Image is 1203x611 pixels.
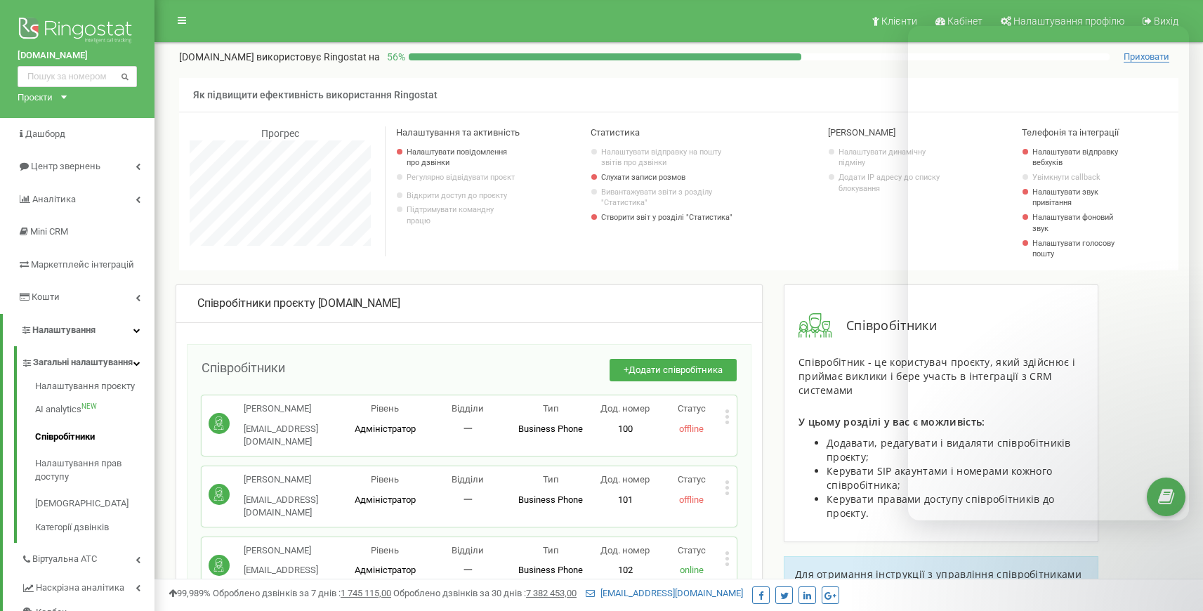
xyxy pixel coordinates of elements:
[543,403,559,414] span: Тип
[32,553,97,566] span: Віртуальна АТС
[396,127,520,138] span: Налаштування та активність
[355,494,416,505] span: Адміністратор
[244,564,343,590] p: [EMAIL_ADDRESS][DOMAIN_NAME]
[592,423,658,436] p: 100
[31,161,100,171] span: Центр звернень
[355,423,416,434] span: Адміністратор
[1155,532,1189,565] iframe: Intercom live chat
[32,324,96,335] span: Налаштування
[601,172,739,183] a: Слухати записи розмов
[18,66,137,87] input: Пошук за номером
[32,291,60,302] span: Кошти
[244,494,343,520] p: [EMAIL_ADDRESS][DOMAIN_NAME]
[610,359,737,382] button: +Додати співробітника
[3,314,155,347] a: Налаштування
[679,494,704,505] span: offline
[407,204,515,226] p: Підтримувати командну працю
[518,423,583,434] span: Business Phone
[407,190,515,202] a: Відкрити доступ до проєкту
[18,14,137,49] img: Ringostat logo
[828,127,895,138] span: [PERSON_NAME]
[947,15,982,27] span: Кабінет
[1154,15,1178,27] span: Вихід
[256,51,380,63] span: використовує Ringostat на
[35,396,155,423] a: AI analyticsNEW
[629,364,723,375] span: Додати співробітника
[798,415,985,428] span: У цьому розділі у вас є можливість:
[18,49,137,63] a: [DOMAIN_NAME]
[179,50,380,64] p: [DOMAIN_NAME]
[592,494,658,507] p: 101
[202,360,285,375] span: Співробітники
[33,356,133,369] span: Загальні налаштування
[244,402,343,416] p: [PERSON_NAME]
[213,588,391,598] span: Оброблено дзвінків за 7 днів :
[35,380,155,397] a: Налаштування проєкту
[827,464,1052,492] span: Керувати SIP акаунтами і номерами кожного співробітника;
[1013,15,1124,27] span: Налаштування профілю
[261,128,299,139] span: Прогрес
[680,565,704,575] span: online
[244,544,343,558] p: [PERSON_NAME]
[407,147,515,169] a: Налаштувати повідомлення про дзвінки
[35,450,155,490] a: Налаштування прав доступу
[795,567,1082,595] span: Для отримання інструкції з управління співробітниками проєкту перейдіть до
[526,588,577,598] u: 7 382 453,00
[31,259,134,270] span: Маркетплейс інтеграцій
[35,423,155,451] a: Співробітники
[452,545,484,556] span: Відділи
[601,147,739,169] a: Налаштувати відправку на пошту звітів про дзвінки
[371,474,399,485] span: Рівень
[543,545,559,556] span: Тип
[798,355,1075,397] span: Співробітник - це користувач проєкту, який здійснює і приймає виклики і бере участь в інтеграції ...
[543,474,559,485] span: Тип
[36,582,124,595] span: Наскрізна аналітика
[827,492,1055,520] span: Керувати правами доступу співробітників до проєкту.
[600,474,650,485] span: Дод. номер
[592,564,658,577] p: 102
[355,565,416,575] span: Адміністратор
[518,565,583,575] span: Business Phone
[341,588,391,598] u: 1 745 115,00
[25,129,65,139] span: Дашборд
[371,403,399,414] span: Рівень
[18,91,53,104] div: Проєкти
[21,543,155,572] a: Віртуальна АТС
[380,50,409,64] p: 56 %
[169,588,211,598] span: 99,989%
[197,296,315,310] span: Співробітники проєкту
[35,518,155,534] a: Категорії дзвінків
[600,403,650,414] span: Дод. номер
[464,494,473,505] span: 一
[601,212,739,223] a: Створити звіт у розділі "Статистика"
[35,490,155,518] a: [DEMOGRAPHIC_DATA]
[827,436,1071,464] span: Додавати, редагувати і видаляти співробітників проєкту;
[586,588,743,598] a: [EMAIL_ADDRESS][DOMAIN_NAME]
[678,403,706,414] span: Статус
[591,127,640,138] span: Статистика
[244,473,343,487] p: [PERSON_NAME]
[197,296,741,312] div: [DOMAIN_NAME]
[464,565,473,575] span: 一
[839,147,947,169] a: Налаштувати динамічну підміну
[32,194,76,204] span: Аналiтика
[407,172,515,183] p: Регулярно відвідувати проєкт
[601,187,739,209] a: Вивантажувати звіти з розділу "Статистика"
[679,423,704,434] span: offline
[244,423,343,449] p: [EMAIL_ADDRESS][DOMAIN_NAME]
[452,474,484,485] span: Відділи
[193,89,438,100] span: Як підвищити ефективність використання Ringostat
[518,494,583,505] span: Business Phone
[393,588,577,598] span: Оброблено дзвінків за 30 днів :
[452,403,484,414] span: Відділи
[839,172,947,194] a: Додати IP адресу до списку блокування
[464,423,473,434] span: 一
[908,26,1189,520] iframe: Intercom live chat
[21,572,155,600] a: Наскрізна аналітика
[371,545,399,556] span: Рівень
[832,317,937,335] span: Співробітники
[881,15,917,27] span: Клієнти
[21,346,155,375] a: Загальні налаштування
[600,545,650,556] span: Дод. номер
[678,545,706,556] span: Статус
